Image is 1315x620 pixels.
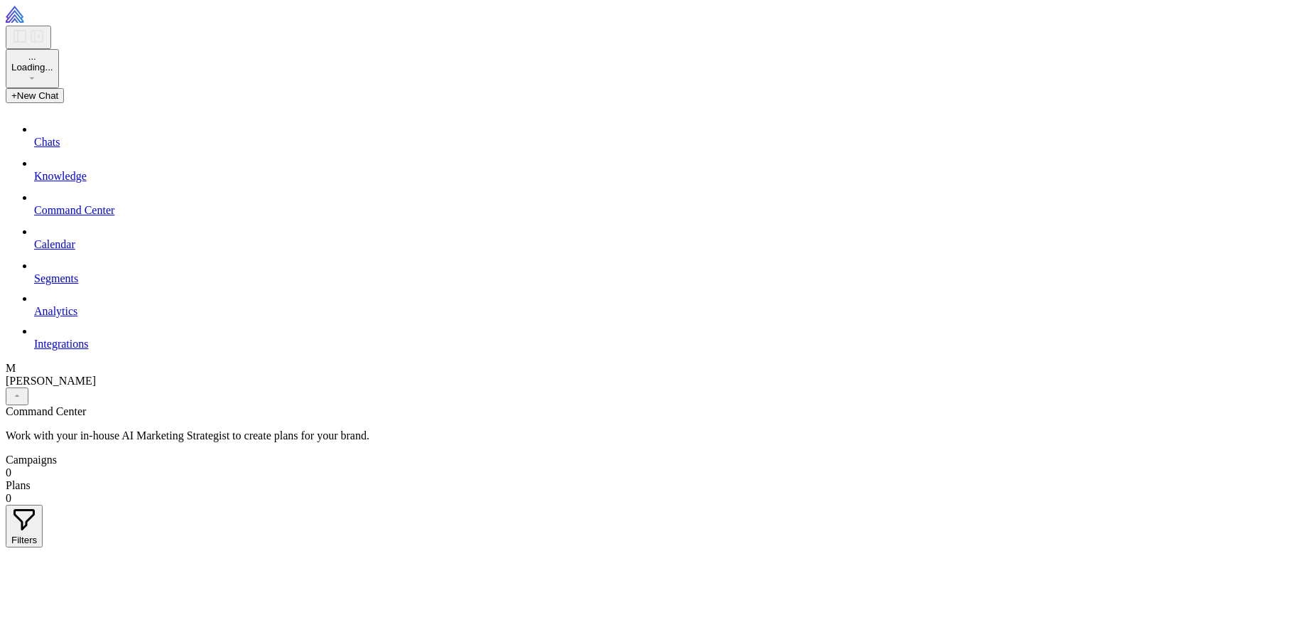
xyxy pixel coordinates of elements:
[17,90,59,101] span: New Chat
[6,6,110,23] img: Raleon Logo
[11,62,53,73] span: Loading...
[34,204,114,216] span: Command Center
[34,272,78,284] span: Segments
[34,170,87,182] span: Knowledge
[34,238,75,250] span: Calendar
[11,90,17,101] span: +
[11,51,53,62] div: ...
[6,375,96,387] span: [PERSON_NAME]
[34,338,88,350] span: Integrations
[34,305,77,317] span: Analytics
[6,88,64,103] button: +New Chat
[6,49,59,88] button: ...Loading...
[6,505,43,547] button: Filters
[34,136,60,148] span: Chats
